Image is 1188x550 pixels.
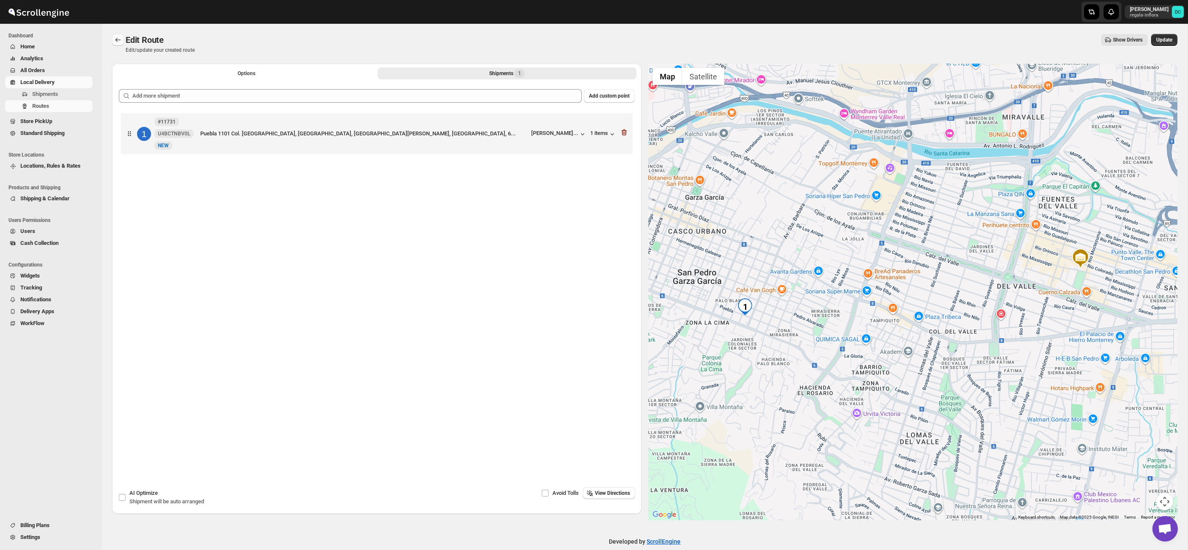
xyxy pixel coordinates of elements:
button: All Orders [5,65,92,76]
button: Billing Plans [5,519,92,531]
span: U4BCTNBV0L [158,130,190,137]
span: Show Drivers [1113,36,1143,43]
p: Edit/update your created route [126,47,195,53]
span: All Orders [20,67,45,73]
span: Routes [32,103,49,109]
div: Shipments [489,69,524,78]
p: Developed by [609,537,681,546]
button: WorkFlow [5,317,92,329]
p: regala-inflora [1130,13,1168,18]
span: NEW [158,143,169,149]
a: Open chat [1152,516,1178,542]
a: Open this area in Google Maps (opens a new window) [650,509,678,520]
div: [PERSON_NAME]... [531,130,578,136]
button: Delivery Apps [5,306,92,317]
span: Map data ©2025 Google, INEGI [1060,515,1119,519]
a: ScrollEngine [647,538,681,545]
button: Add custom point [584,89,635,103]
span: WorkFlow [20,320,45,326]
span: Products and Shipping [8,184,96,191]
input: Add more shipment [132,89,582,103]
span: Avoid Tolls [552,490,579,496]
span: Cash Collection [20,240,59,246]
div: 1 [737,298,754,315]
span: Shipments [32,91,58,97]
button: [PERSON_NAME]... [531,130,587,138]
button: User menu [1125,5,1185,19]
span: 1 [518,70,521,77]
button: 1 items [590,130,616,138]
button: Home [5,41,92,53]
div: 1 [137,127,151,141]
span: Options [238,70,255,77]
button: Locations, Rules & Rates [5,160,92,172]
a: Terms (opens in new tab) [1124,515,1136,519]
span: Billing Plans [20,522,50,528]
span: AI Optimize [129,490,158,496]
span: Notifications [20,296,51,303]
button: Routes [112,34,124,46]
span: Store Locations [8,152,96,158]
span: Update [1156,36,1172,43]
button: Users [5,225,92,237]
button: Notifications [5,294,92,306]
span: Edit Route [126,35,164,45]
button: Widgets [5,270,92,282]
span: Add custom point [589,93,630,99]
button: Update [1151,34,1177,46]
span: Home [20,43,35,50]
button: Settings [5,531,92,543]
button: View Directions [583,487,635,499]
span: Settings [20,534,40,540]
span: Tracking [20,284,42,291]
button: Tracking [5,282,92,294]
b: #11731 [158,119,176,125]
img: Google [650,509,678,520]
span: Store PickUp [20,118,52,124]
text: DC [1175,9,1181,15]
p: [PERSON_NAME] [1130,6,1168,13]
span: Analytics [20,55,43,62]
button: All Route Options [117,67,376,79]
span: View Directions [595,490,630,497]
div: 1#11731U4BCTNBV0LNewNEWPuebla 1101 Col. [GEOGRAPHIC_DATA], [GEOGRAPHIC_DATA], [GEOGRAPHIC_DATA][P... [121,113,633,154]
span: Dashboard [8,32,96,39]
button: Map camera controls [1156,493,1173,510]
span: Configurations [8,261,96,268]
span: Locations, Rules & Rates [20,163,81,169]
button: Show Drivers [1101,34,1148,46]
button: Show street map [653,68,682,85]
button: Shipments [5,88,92,100]
span: Shipping & Calendar [20,195,70,202]
span: Users [20,228,35,234]
span: Shipment will be auto arranged [129,498,204,505]
button: Keyboard shortcuts [1018,514,1055,520]
button: Show satellite imagery [682,68,724,85]
button: Analytics [5,53,92,65]
button: Selected Shipments [378,67,636,79]
span: Users Permissions [8,217,96,224]
button: Routes [5,100,92,112]
div: Puebla 1101 Col. [GEOGRAPHIC_DATA], [GEOGRAPHIC_DATA], [GEOGRAPHIC_DATA][PERSON_NAME], [GEOGRAPHI... [200,129,528,138]
img: ScrollEngine [7,1,70,22]
span: DAVID CORONADO [1172,6,1184,18]
span: Local Delivery [20,79,55,85]
div: Selected Shipments [112,82,642,434]
a: Report a map error [1141,515,1175,519]
span: Standard Shipping [20,130,64,136]
button: Shipping & Calendar [5,193,92,205]
span: Widgets [20,272,40,279]
span: Delivery Apps [20,308,54,314]
button: Cash Collection [5,237,92,249]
